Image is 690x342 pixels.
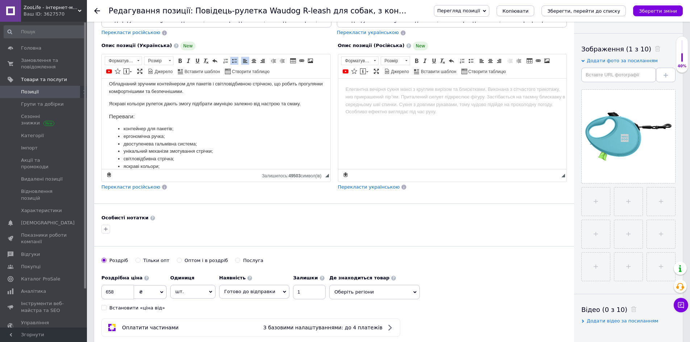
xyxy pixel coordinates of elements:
a: Максимізувати [136,67,144,75]
span: Перегляд позиції [437,8,480,13]
div: Оптом і в роздріб [185,257,228,264]
li: контейнер для пакетів; [22,47,207,54]
a: Зробити резервну копію зараз [342,171,350,179]
span: Перекласти російською [101,30,160,35]
a: Курсив (Ctrl+I) [421,57,429,65]
a: Зображення [543,57,551,65]
span: Створити таблицю [231,69,269,75]
a: Вставити/Редагувати посилання (Ctrl+L) [534,57,542,65]
input: 0 [101,285,134,299]
b: Залишки [293,275,318,280]
a: Підкреслений (Ctrl+U) [193,57,201,65]
span: Аналітика [21,288,46,295]
a: По центру [486,57,494,65]
a: Вставити повідомлення [359,67,369,75]
a: Зменшити відступ [506,57,514,65]
a: Зменшити відступ [269,57,277,65]
span: New [180,42,196,50]
iframe: Редактор, B5E59AC3-4367-4087-B336-1D8C7D754B1A [102,79,330,169]
p: Яскраві кольори рулеток дають змогу підібрати амуніцію залежно від настрою та смаку. [7,22,221,29]
a: Таблиця [526,57,534,65]
b: Особисті нотатки [101,215,149,220]
a: Повернути (Ctrl+Z) [447,57,455,65]
span: Опис позиції (Російська) [338,43,405,48]
span: Джерело [154,69,173,75]
button: Копіювати [497,5,534,16]
span: Сезонні знижки [21,113,67,126]
a: Повернути (Ctrl+Z) [211,57,219,65]
span: Форматування [342,57,371,65]
span: New [413,42,428,50]
span: Відгуки [21,251,40,258]
a: Курсив (Ctrl+I) [185,57,193,65]
span: Розмір [381,57,403,65]
div: 40% Якість заповнення [676,36,688,73]
div: Кiлькiсть символiв [557,172,561,178]
a: Розмір [144,56,173,65]
span: Категорії [21,132,44,139]
a: Таблиця [289,57,297,65]
span: [DEMOGRAPHIC_DATA] [21,220,75,226]
a: Форматування [341,56,379,65]
i: Зберегти, перейти до списку [547,8,620,14]
span: Потягніть для зміни розмірів [561,174,565,177]
a: Максимізувати [372,67,380,75]
a: По лівому краю [478,57,486,65]
span: Замовлення та повідомлення [21,57,67,70]
span: Акції та промокоди [21,157,67,170]
button: Зберегти, перейти до списку [541,5,626,16]
div: 40% [676,64,688,69]
div: Тільки опт [143,257,170,264]
i: Зберегти зміни [639,8,677,14]
span: Каталог ProSale [21,276,60,282]
span: Перекласти українською [338,184,400,190]
span: Оплатити частинами [122,325,179,330]
span: Товари та послуги [21,76,67,83]
span: Покупці [21,263,41,270]
span: Відновлення позицій [21,188,67,201]
span: Оберіть регіони [329,285,420,299]
span: Розмір [145,57,166,65]
div: Повернутися назад [94,8,100,14]
a: Джерело [147,67,174,75]
a: Джерело [383,67,410,75]
b: Роздрібна ціна [101,275,142,280]
b: Де знаходиться товар [329,275,389,280]
span: Готово до відправки [224,289,275,294]
span: Перекласти російською [101,184,160,190]
a: Вставити/видалити нумерований список [222,57,230,65]
li: яскраві кольори; [22,84,207,92]
h3: Переваги: [7,35,221,41]
b: Наявність [219,275,246,280]
a: Збільшити відступ [515,57,523,65]
span: ZooLife - інтернет-магазин товарів для тварин [24,4,78,11]
span: Головна [21,45,41,51]
a: Зображення [306,57,314,65]
button: Зберегти зміни [633,5,683,16]
li: двоступенева гальмівна система; [22,62,207,69]
b: Одиниця [170,275,195,280]
span: З базовими налаштуваннями: до 4 платежів [263,325,382,330]
li: ергономічна ручка; [22,54,207,62]
input: Вставте URL фотографії [581,68,656,82]
a: Зробити резервну копію зараз [105,171,113,179]
iframe: Редактор, F018C16F-D31E-4DAB-9400-DF0E8EE68876 [338,79,567,169]
a: По правому краю [259,57,267,65]
span: Додати відео за посиланням [587,318,658,324]
li: світловідбивна стрічка; [22,77,207,84]
a: Створити таблицю [460,67,507,75]
span: Опис позиції (Українська) [101,43,172,48]
div: Зображення (1 з 10) [581,45,676,54]
a: Розмір [381,56,410,65]
span: 49503 [288,173,300,178]
span: Відео (0 з 10) [581,306,627,313]
a: Форматування [105,56,142,65]
div: Встановити «ціна від» [109,305,165,311]
a: Вставити/Редагувати посилання (Ctrl+L) [298,57,306,65]
a: Вставити іконку [350,67,358,75]
a: Вставити іконку [114,67,122,75]
span: Потягніть для зміни розмірів [325,174,329,177]
a: По лівому краю [241,57,249,65]
a: Вставити повідомлення [122,67,133,75]
button: Чат з покупцем [674,298,688,312]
